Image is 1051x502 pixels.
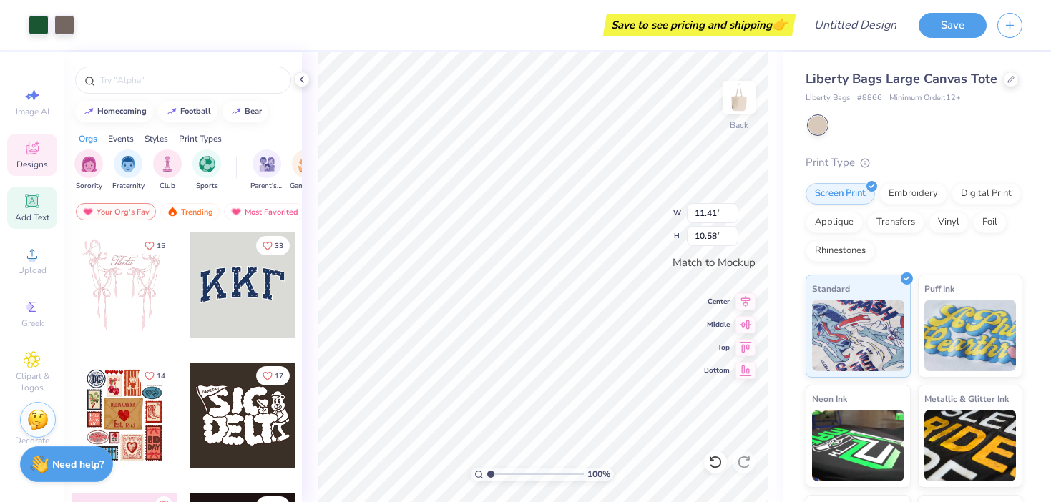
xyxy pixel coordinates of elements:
[18,265,47,276] span: Upload
[806,92,850,104] span: Liberty Bags
[180,107,211,115] div: football
[803,11,908,39] input: Untitled Design
[973,212,1007,233] div: Foil
[924,410,1017,481] img: Metallic & Glitter Ink
[879,183,947,205] div: Embroidery
[806,212,863,233] div: Applique
[108,132,134,145] div: Events
[112,181,145,192] span: Fraternity
[157,242,165,250] span: 15
[83,107,94,116] img: trend_line.gif
[145,132,168,145] div: Styles
[199,156,215,172] img: Sports Image
[192,149,221,192] div: filter for Sports
[867,212,924,233] div: Transfers
[153,149,182,192] button: filter button
[275,373,283,380] span: 17
[196,181,218,192] span: Sports
[160,203,220,220] div: Trending
[81,156,97,172] img: Sorority Image
[120,156,136,172] img: Fraternity Image
[52,458,104,471] strong: Need help?
[74,149,103,192] button: filter button
[952,183,1021,205] div: Digital Print
[889,92,961,104] span: Minimum Order: 12 +
[82,207,94,217] img: most_fav.gif
[192,149,221,192] button: filter button
[160,156,175,172] img: Club Image
[15,435,49,446] span: Decorate
[138,366,172,385] button: Like
[250,149,283,192] button: filter button
[298,156,315,172] img: Game Day Image
[806,70,997,87] span: Liberty Bags Large Canvas Tote
[924,391,1009,406] span: Metallic & Glitter Ink
[256,366,290,385] button: Like
[812,300,904,371] img: Standard
[21,318,44,329] span: Greek
[772,16,788,33] span: 👉
[112,149,145,192] button: filter button
[924,281,954,296] span: Puff Ink
[587,468,610,481] span: 100 %
[74,149,103,192] div: filter for Sorority
[112,149,145,192] div: filter for Fraternity
[806,154,1022,171] div: Print Type
[223,101,268,122] button: bear
[250,181,283,192] span: Parent's Weekend
[160,181,175,192] span: Club
[812,391,847,406] span: Neon Ink
[7,370,57,393] span: Clipart & logos
[138,236,172,255] button: Like
[730,119,748,132] div: Back
[806,240,875,262] div: Rhinestones
[16,159,48,170] span: Designs
[230,107,242,116] img: trend_line.gif
[167,207,178,217] img: trending.gif
[166,107,177,116] img: trend_line.gif
[704,320,730,330] span: Middle
[75,101,153,122] button: homecoming
[924,300,1017,371] img: Puff Ink
[812,410,904,481] img: Neon Ink
[704,297,730,307] span: Center
[157,373,165,380] span: 14
[99,73,282,87] input: Try "Alpha"
[97,107,147,115] div: homecoming
[153,149,182,192] div: filter for Club
[230,207,242,217] img: most_fav.gif
[290,181,323,192] span: Game Day
[290,149,323,192] button: filter button
[806,183,875,205] div: Screen Print
[256,236,290,255] button: Like
[259,156,275,172] img: Parent's Weekend Image
[79,132,97,145] div: Orgs
[275,242,283,250] span: 33
[725,83,753,112] img: Back
[250,149,283,192] div: filter for Parent's Weekend
[158,101,217,122] button: football
[607,14,792,36] div: Save to see pricing and shipping
[919,13,987,38] button: Save
[76,203,156,220] div: Your Org's Fav
[857,92,882,104] span: # 8866
[704,365,730,375] span: Bottom
[245,107,262,115] div: bear
[179,132,222,145] div: Print Types
[290,149,323,192] div: filter for Game Day
[16,106,49,117] span: Image AI
[224,203,305,220] div: Most Favorited
[929,212,969,233] div: Vinyl
[812,281,850,296] span: Standard
[15,212,49,223] span: Add Text
[704,343,730,353] span: Top
[76,181,102,192] span: Sorority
